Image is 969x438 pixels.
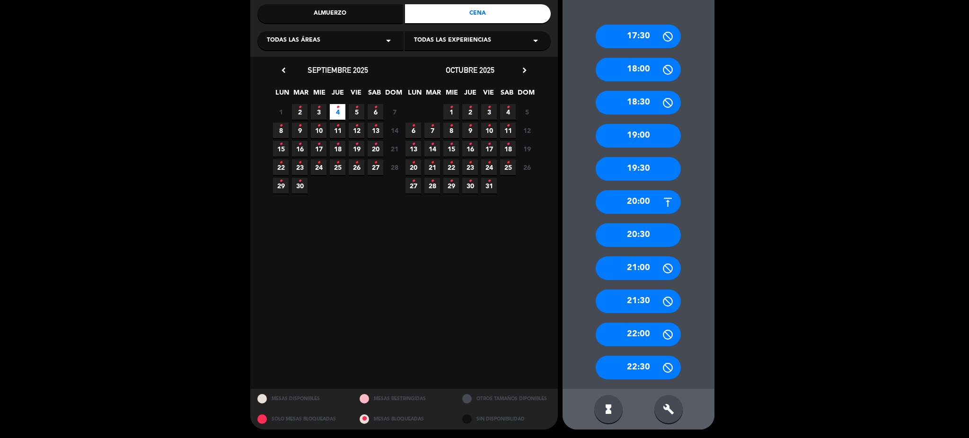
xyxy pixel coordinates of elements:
span: 29 [273,178,289,193]
span: 10 [311,123,326,138]
span: 23 [292,159,308,175]
span: 25 [330,159,345,175]
i: • [506,137,510,152]
i: chevron_right [520,65,529,75]
i: • [298,174,301,189]
i: • [336,118,339,133]
span: 24 [311,159,326,175]
span: 11 [330,123,345,138]
span: 14 [387,123,402,138]
i: • [431,174,434,189]
span: DOM [518,87,533,103]
span: 22 [443,159,459,175]
i: • [487,155,491,170]
span: 18 [500,141,516,157]
i: • [298,137,301,152]
i: build [663,403,674,415]
span: 31 [481,178,497,193]
div: MESAS RESTRINGIDAS [352,389,455,409]
span: 11 [500,123,516,138]
span: 23 [462,159,478,175]
div: 18:00 [596,58,681,81]
span: 8 [273,123,289,138]
span: MIE [311,87,327,103]
span: 14 [424,141,440,157]
i: • [468,155,472,170]
i: • [412,118,415,133]
i: • [468,174,472,189]
span: 3 [481,104,497,120]
i: • [317,155,320,170]
i: • [279,174,282,189]
div: 20:00 [596,190,681,214]
div: 19:00 [596,124,681,148]
span: MAR [293,87,308,103]
span: MIE [444,87,459,103]
span: 17 [481,141,497,157]
i: • [279,118,282,133]
span: 30 [292,178,308,193]
span: 1 [443,104,459,120]
span: 20 [368,141,383,157]
i: • [374,100,377,115]
span: 22 [273,159,289,175]
span: 6 [405,123,421,138]
span: 2 [292,104,308,120]
i: • [298,155,301,170]
span: JUE [330,87,345,103]
span: 9 [292,123,308,138]
i: • [449,137,453,152]
span: 16 [462,141,478,157]
span: 13 [405,141,421,157]
span: 6 [368,104,383,120]
span: 5 [349,104,364,120]
span: 25 [500,159,516,175]
i: • [279,155,282,170]
div: 21:30 [596,289,681,313]
span: septiembre 2025 [308,65,368,75]
span: 8 [443,123,459,138]
span: 5 [519,104,535,120]
span: 30 [462,178,478,193]
span: 12 [349,123,364,138]
span: 19 [349,141,364,157]
span: MAR [425,87,441,103]
span: 17 [311,141,326,157]
i: • [317,118,320,133]
span: SAB [499,87,515,103]
span: Todas las áreas [267,36,320,45]
i: • [449,174,453,189]
span: Todas las experiencias [414,36,491,45]
span: 12 [519,123,535,138]
span: 13 [368,123,383,138]
i: • [317,137,320,152]
span: 28 [387,159,402,175]
span: VIE [348,87,364,103]
i: • [468,100,472,115]
i: • [449,100,453,115]
span: 20 [405,159,421,175]
i: • [317,100,320,115]
i: • [412,174,415,189]
i: • [355,118,358,133]
i: • [487,137,491,152]
i: • [355,137,358,152]
i: • [506,118,510,133]
span: 21 [387,141,402,157]
div: Almuerzo [257,4,403,23]
div: 20:30 [596,223,681,247]
i: chevron_left [279,65,289,75]
span: 26 [349,159,364,175]
span: DOM [385,87,401,103]
i: • [374,118,377,133]
i: hourglass_full [603,403,614,415]
i: • [468,118,472,133]
span: 9 [462,123,478,138]
i: • [336,100,339,115]
i: arrow_drop_down [530,35,541,46]
i: • [449,118,453,133]
span: 4 [500,104,516,120]
div: SIN DISPONIBILIDAD [455,409,558,429]
i: • [355,100,358,115]
span: 29 [443,178,459,193]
